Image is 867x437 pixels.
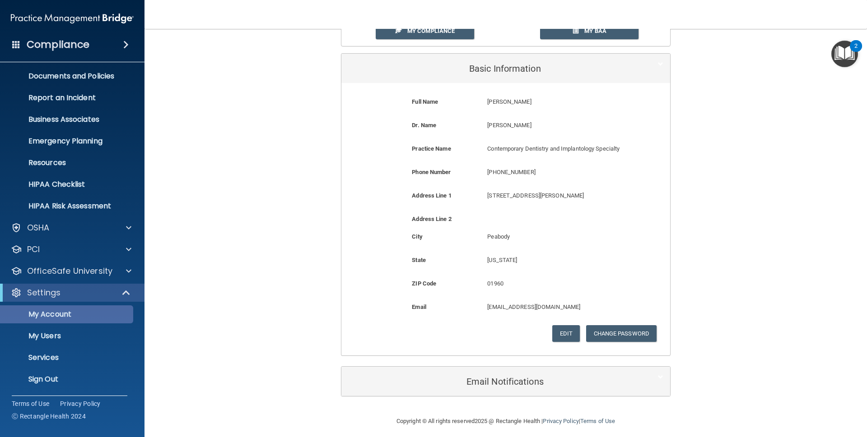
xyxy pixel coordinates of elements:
p: [PERSON_NAME] [487,97,625,107]
iframe: Drift Widget Chat Controller [711,373,856,409]
p: [PERSON_NAME] [487,120,625,131]
a: PCI [11,244,131,255]
h4: Compliance [27,38,89,51]
h5: Basic Information [348,64,636,74]
span: Ⓒ Rectangle Health 2024 [12,412,86,421]
p: [PHONE_NUMBER] [487,167,625,178]
a: Terms of Use [12,399,49,408]
p: PCI [27,244,40,255]
p: My Account [6,310,129,319]
a: OSHA [11,222,131,233]
button: Change Password [586,325,657,342]
span: My BAA [584,28,606,34]
a: Basic Information [348,58,663,78]
p: HIPAA Checklist [6,180,129,189]
p: 01960 [487,278,625,289]
b: City [412,233,422,240]
p: [EMAIL_ADDRESS][DOMAIN_NAME] [487,302,625,313]
b: Full Name [412,98,438,105]
b: Practice Name [412,145,451,152]
span: My Compliance [407,28,455,34]
p: OSHA [27,222,50,233]
p: Settings [27,287,61,298]
b: Phone Number [412,169,451,175]
p: Business Associates [6,115,129,124]
p: Sign Out [6,375,129,384]
p: Emergency Planning [6,137,129,146]
p: Report an Incident [6,93,129,102]
p: HIPAA Risk Assessment [6,202,129,211]
b: State [412,257,426,263]
div: 2 [854,46,858,58]
p: OfficeSafe University [27,266,112,276]
button: Edit [552,325,580,342]
a: Privacy Policy [543,418,578,424]
img: PMB logo [11,9,134,28]
p: Contemporary Dentistry and Implantology Specialty [487,143,625,154]
p: [STREET_ADDRESS][PERSON_NAME] [487,190,625,201]
p: Resources [6,158,129,167]
a: Privacy Policy [60,399,101,408]
p: My Users [6,331,129,340]
a: Email Notifications [348,371,663,391]
h5: Email Notifications [348,377,636,386]
b: Address Line 2 [412,216,451,222]
a: OfficeSafe University [11,266,131,276]
p: Services [6,353,129,362]
p: Documents and Policies [6,72,129,81]
button: Open Resource Center, 2 new notifications [831,41,858,67]
a: Settings [11,287,131,298]
p: Peabody [487,231,625,242]
b: Dr. Name [412,122,436,129]
b: ZIP Code [412,280,436,287]
b: Email [412,304,426,310]
b: Address Line 1 [412,192,451,199]
div: Copyright © All rights reserved 2025 @ Rectangle Health | | [341,407,671,436]
a: Terms of Use [580,418,615,424]
p: [US_STATE] [487,255,625,266]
